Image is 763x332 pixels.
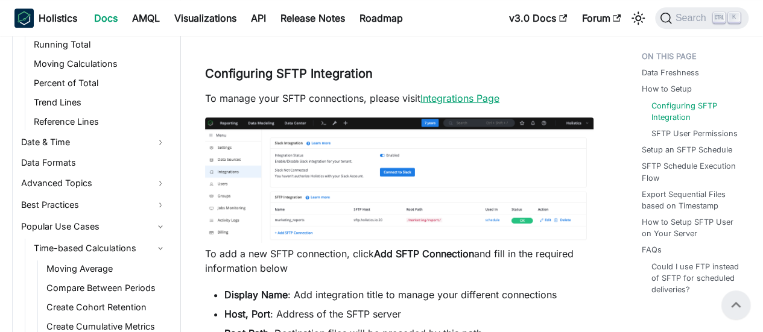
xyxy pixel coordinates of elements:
[642,216,744,239] a: How to Setup SFTP User on Your Server
[244,8,273,28] a: API
[642,244,662,255] a: FAQs
[17,195,170,215] a: Best Practices
[721,290,750,319] button: Scroll back to top
[167,8,244,28] a: Visualizations
[642,67,699,78] a: Data Freshness
[574,8,628,28] a: Forum
[224,287,594,302] li: : Add integration title to manage your different connections
[651,128,738,139] a: SFTP User Permissions
[224,289,288,301] strong: Display Name
[30,55,170,72] a: Moving Calculations
[352,8,410,28] a: Roadmap
[17,174,170,193] a: Advanced Topics
[39,11,77,25] b: Holistics
[651,261,739,296] a: Could I use FTP instead of SFTP for scheduled deliveries?
[374,248,474,260] strong: Add SFTP Connection
[17,133,170,152] a: Date & Time
[420,92,499,104] a: Integrations Page
[224,307,594,321] li: : Address of the SFTP server
[642,189,744,211] a: Export Sequential Files based on Timestamp
[30,36,170,53] a: Running Total
[628,8,648,28] button: Switch between dark and light mode (currently light mode)
[502,8,574,28] a: v3.0 Docs
[30,239,170,258] a: Time-based Calculations
[642,144,732,155] a: Setup an SFTP Schedule
[87,8,125,28] a: Docs
[125,8,167,28] a: AMQL
[14,8,34,28] img: Holistics
[273,8,352,28] a: Release Notes
[642,160,744,183] a: SFTP Schedule Execution Flow
[205,91,594,105] p: To manage your SFTP connections, please visit
[655,7,749,29] button: Search (Ctrl+K)
[672,13,714,23] span: Search
[205,246,594,275] p: To add a new SFTP connection, click and fill in the required information below
[43,280,170,296] a: Compare Between Periods
[728,12,740,23] kbd: K
[30,113,170,130] a: Reference Lines
[17,217,170,236] a: Popular Use Cases
[43,260,170,277] a: Moving Average
[14,8,77,28] a: HolisticsHolistics
[224,308,270,320] strong: Host, Port
[43,299,170,316] a: Create Cohort Retention
[651,100,739,123] a: Configuring SFTP Integration
[205,66,594,81] h3: Configuring SFTP Integration
[30,94,170,111] a: Trend Lines
[30,75,170,92] a: Percent of Total
[642,83,692,95] a: How to Setup
[17,154,170,171] a: Data Formats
